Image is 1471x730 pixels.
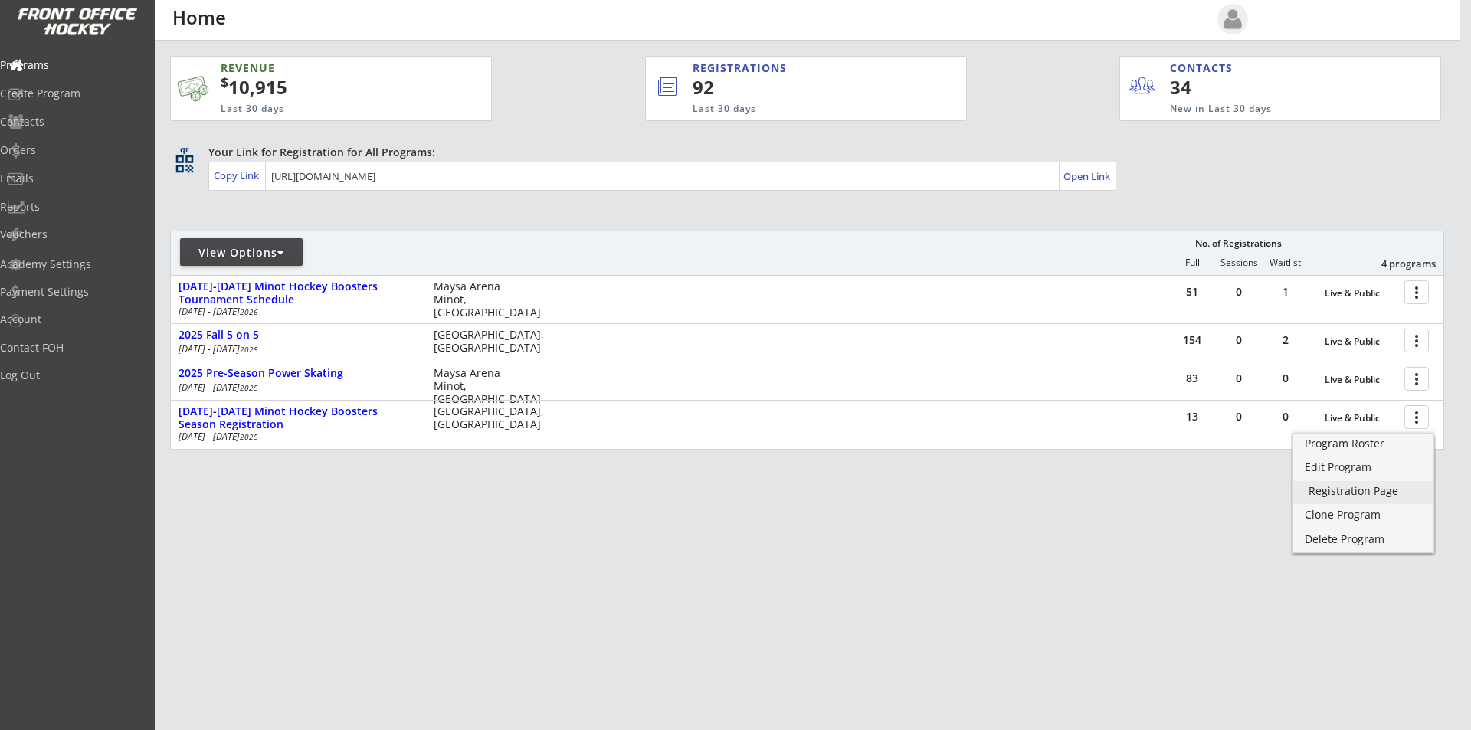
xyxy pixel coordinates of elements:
button: qr_code [173,152,196,175]
div: [DATE]-[DATE] Minot Hockey Boosters Season Registration [179,405,418,431]
div: CONTACTS [1170,61,1240,76]
div: Live & Public [1325,336,1397,347]
div: 92 [693,74,915,100]
div: Open Link [1063,170,1112,183]
button: more_vert [1404,367,1429,391]
div: [DATE] - [DATE] [179,345,413,354]
div: View Options [180,245,303,260]
div: qr [175,145,193,155]
div: Registration Page [1309,486,1418,496]
div: 0 [1216,335,1262,345]
div: 34 [1170,74,1264,100]
div: Edit Program [1305,462,1422,473]
div: 13 [1169,411,1215,422]
div: Your Link for Registration for All Programs: [208,145,1397,160]
div: Live & Public [1325,413,1397,424]
div: 0 [1263,373,1309,384]
div: 0 [1216,286,1262,297]
div: 83 [1169,373,1215,384]
div: Last 30 days [693,103,903,116]
div: 0 [1216,373,1262,384]
div: New in Last 30 days [1170,103,1369,116]
em: 2025 [240,344,258,355]
div: No. of Registrations [1191,238,1286,249]
div: Live & Public [1325,288,1397,299]
div: Maysa Arena Minot, [GEOGRAPHIC_DATA] [434,367,554,405]
em: 2026 [240,306,258,317]
div: 0 [1263,411,1309,422]
button: more_vert [1404,280,1429,304]
div: [DATE] - [DATE] [179,383,413,392]
div: Waitlist [1262,257,1308,268]
button: more_vert [1404,329,1429,352]
div: 10,915 [221,74,443,100]
div: 1 [1263,286,1309,297]
div: Copy Link [214,169,262,182]
div: [DATE]-[DATE] Minot Hockey Boosters Tournament Schedule [179,280,418,306]
div: [DATE] - [DATE] [179,307,413,316]
div: 2 [1263,335,1309,345]
div: Clone Program [1305,509,1422,520]
a: Program Roster [1293,434,1433,457]
div: Maysa Arena Minot, [GEOGRAPHIC_DATA] [434,280,554,319]
div: Sessions [1216,257,1262,268]
div: [GEOGRAPHIC_DATA], [GEOGRAPHIC_DATA] [434,405,554,431]
em: 2025 [240,382,258,393]
div: Live & Public [1325,375,1397,385]
sup: $ [221,73,228,91]
div: Program Roster [1305,438,1422,449]
a: Open Link [1063,165,1112,187]
div: 154 [1169,335,1215,345]
div: Delete Program [1305,534,1422,545]
button: more_vert [1404,405,1429,429]
a: Edit Program [1293,457,1433,480]
div: 0 [1216,411,1262,422]
div: Last 30 days [221,103,417,116]
div: Full [1169,257,1215,268]
div: 2025 Pre-Season Power Skating [179,367,418,380]
div: REVENUE [221,61,417,76]
div: [GEOGRAPHIC_DATA], [GEOGRAPHIC_DATA] [434,329,554,355]
div: 2025 Fall 5 on 5 [179,329,418,342]
div: 4 programs [1356,257,1436,270]
div: [DATE] - [DATE] [179,432,413,441]
div: REGISTRATIONS [693,61,895,76]
div: 51 [1169,286,1215,297]
em: 2025 [240,431,258,442]
a: Registration Page [1293,481,1433,504]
